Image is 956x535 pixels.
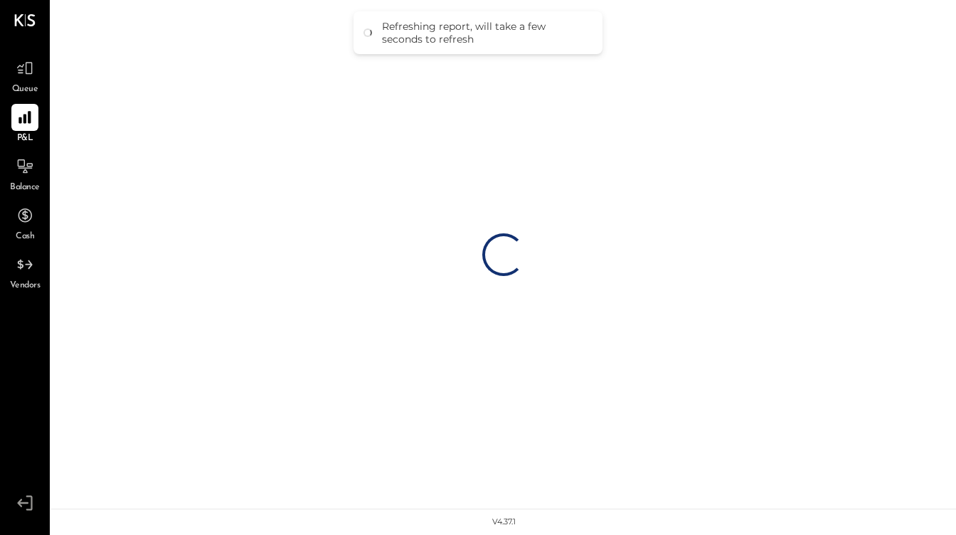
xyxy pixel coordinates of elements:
[492,517,516,528] div: v 4.37.1
[10,280,41,292] span: Vendors
[10,181,40,194] span: Balance
[1,202,49,243] a: Cash
[17,132,33,145] span: P&L
[1,251,49,292] a: Vendors
[1,153,49,194] a: Balance
[16,231,34,243] span: Cash
[1,55,49,96] a: Queue
[382,20,588,46] div: Refreshing report, will take a few seconds to refresh
[12,83,38,96] span: Queue
[1,104,49,145] a: P&L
